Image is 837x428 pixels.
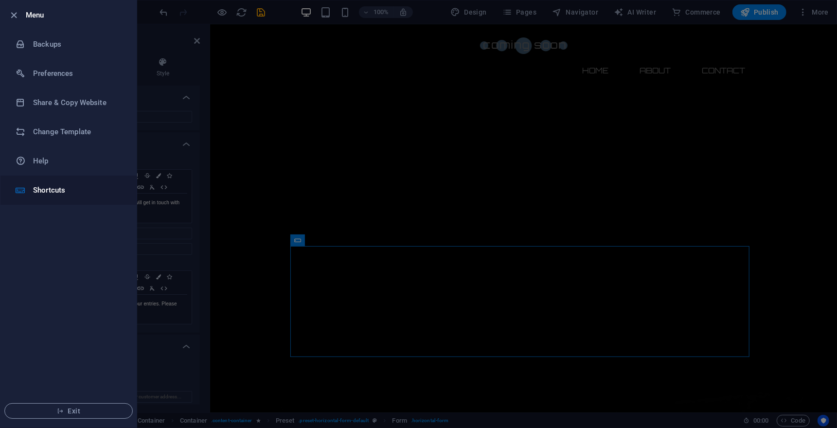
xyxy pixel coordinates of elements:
h6: Menu [26,9,129,21]
h6: Help [33,155,123,167]
span: Exit [13,407,125,415]
h6: Change Template [33,126,123,138]
h6: Backups [33,38,123,50]
button: Exit [4,403,133,419]
a: Help [0,146,137,176]
h6: Preferences [33,68,123,79]
h6: Share & Copy Website [33,97,123,108]
h6: Shortcuts [33,184,123,196]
